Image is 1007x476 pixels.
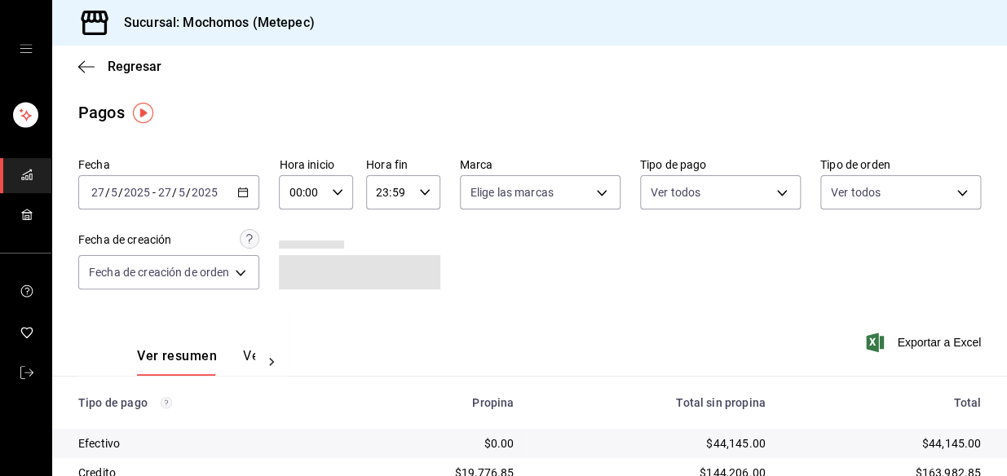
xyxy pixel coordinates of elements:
[540,396,765,409] div: Total sin propina
[460,159,621,170] label: Marca
[78,100,125,125] div: Pagos
[118,186,123,199] span: /
[20,42,33,55] button: open drawer
[110,186,118,199] input: --
[123,186,151,199] input: ----
[651,184,700,201] span: Ver todos
[78,159,259,170] label: Fecha
[78,231,171,249] div: Fecha de creación
[820,159,981,170] label: Tipo de orden
[78,59,161,74] button: Regresar
[161,397,172,408] svg: Los pagos realizados con Pay y otras terminales son montos brutos.
[78,435,329,452] div: Efectivo
[640,159,801,170] label: Tipo de pago
[152,186,156,199] span: -
[137,348,217,376] button: Ver resumen
[157,186,172,199] input: --
[133,103,153,123] img: Tooltip marker
[792,396,981,409] div: Total
[470,184,554,201] span: Elige las marcas
[191,186,219,199] input: ----
[355,396,515,409] div: Propina
[355,435,515,452] div: $0.00
[108,59,161,74] span: Regresar
[137,348,255,376] div: navigation tabs
[366,159,440,170] label: Hora fin
[111,13,315,33] h3: Sucursal: Mochomos (Metepec)
[105,186,110,199] span: /
[89,264,229,280] span: Fecha de creación de orden
[78,396,329,409] div: Tipo de pago
[172,186,177,199] span: /
[91,186,105,199] input: --
[540,435,765,452] div: $44,145.00
[831,184,881,201] span: Ver todos
[243,348,304,376] button: Ver pagos
[186,186,191,199] span: /
[178,186,186,199] input: --
[792,435,981,452] div: $44,145.00
[279,159,353,170] label: Hora inicio
[869,333,981,352] button: Exportar a Excel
